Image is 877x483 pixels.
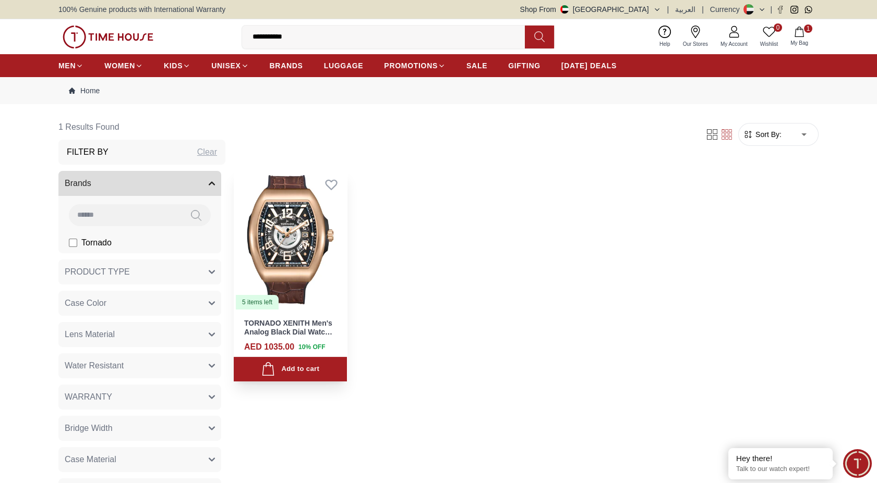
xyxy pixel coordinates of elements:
[753,129,782,140] span: Sort By:
[756,40,782,48] span: Wishlist
[58,4,225,15] span: 100% Genuine products with International Warranty
[65,391,112,403] span: WARRANTY
[58,416,221,441] button: Bridge Width
[65,453,116,466] span: Case Material
[667,4,669,15] span: |
[804,6,812,14] a: Whatsapp
[58,353,221,378] button: Water Resistant
[675,4,695,15] button: العربية
[234,357,347,381] button: Add to cart
[270,60,303,71] span: BRANDS
[679,40,712,48] span: Our Stores
[58,77,819,104] nav: Breadcrumb
[211,56,248,75] a: UNISEX
[677,23,714,50] a: Our Stores
[790,6,798,14] a: Instagram
[702,4,704,15] span: |
[716,40,752,48] span: My Account
[234,169,347,311] a: TORNADO XENITH Men's Analog Black Dial Watch - T25301-RLDB5 items left
[324,60,364,71] span: LUGGAGE
[466,56,487,75] a: SALE
[63,26,153,48] img: ...
[244,341,294,353] h4: AED 1035.00
[65,266,130,278] span: PRODUCT TYPE
[58,171,221,196] button: Brands
[65,297,106,309] span: Case Color
[104,60,135,71] span: WOMEN
[58,259,221,284] button: PRODUCT TYPE
[508,56,540,75] a: GIFTING
[81,237,112,249] span: Tornado
[58,385,221,410] button: WARRANTY
[65,360,124,372] span: Water Resistant
[384,56,446,75] a: PROMOTIONS
[520,4,661,15] button: Shop From[GEOGRAPHIC_DATA]
[67,146,109,158] h3: Filter By
[58,115,225,140] h6: 1 Results Found
[561,60,617,71] span: [DATE] DEALS
[560,5,569,14] img: United Arab Emirates
[58,291,221,316] button: Case Color
[754,23,784,50] a: 0Wishlist
[234,169,347,311] img: TORNADO XENITH Men's Analog Black Dial Watch - T25301-RLDB
[774,23,782,32] span: 0
[244,319,334,345] a: TORNADO XENITH Men's Analog Black Dial Watch - T25301-RLDB
[261,362,319,376] div: Add to cart
[786,39,812,47] span: My Bag
[236,295,279,309] div: 5 items left
[736,453,825,464] div: Hey there!
[466,60,487,71] span: SALE
[58,60,76,71] span: MEN
[770,4,772,15] span: |
[69,85,100,96] a: Home
[743,129,782,140] button: Sort By:
[58,56,83,75] a: MEN
[197,146,217,158] div: Clear
[298,342,325,352] span: 10 % OFF
[561,56,617,75] a: [DATE] DEALS
[776,6,784,14] a: Facebook
[65,328,115,341] span: Lens Material
[736,465,825,474] p: Talk to our watch expert!
[164,60,183,71] span: KIDS
[710,4,744,15] div: Currency
[58,447,221,472] button: Case Material
[164,56,190,75] a: KIDS
[508,60,540,71] span: GIFTING
[65,177,91,190] span: Brands
[211,60,241,71] span: UNISEX
[324,56,364,75] a: LUGGAGE
[65,422,113,435] span: Bridge Width
[104,56,143,75] a: WOMEN
[58,322,221,347] button: Lens Material
[653,23,677,50] a: Help
[655,40,675,48] span: Help
[384,60,438,71] span: PROMOTIONS
[270,56,303,75] a: BRANDS
[843,449,872,478] div: Chat Widget
[69,239,77,247] input: Tornado
[804,24,812,33] span: 1
[784,24,814,49] button: 1My Bag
